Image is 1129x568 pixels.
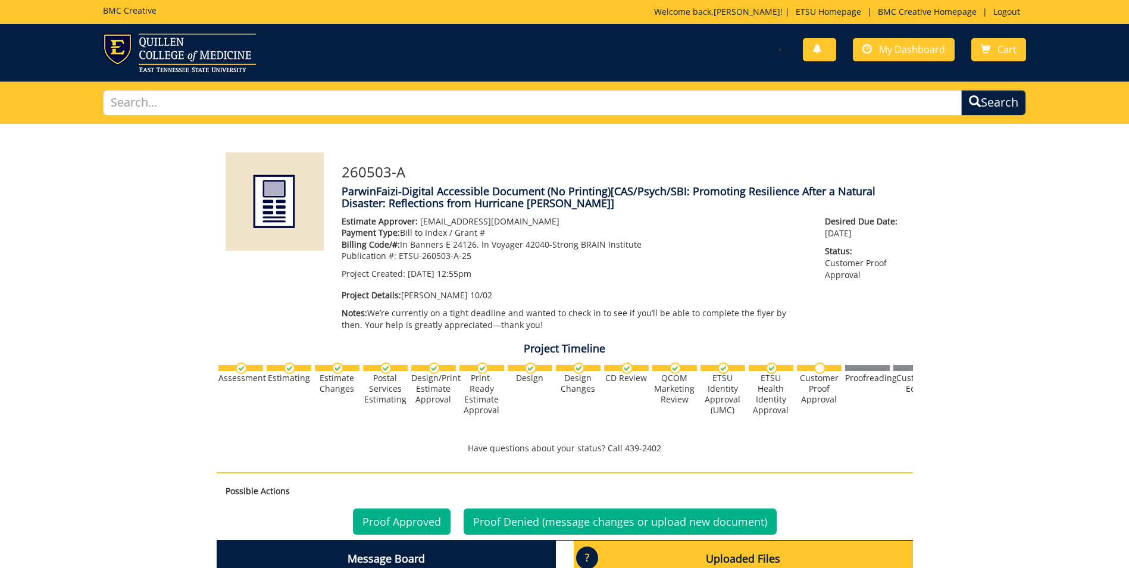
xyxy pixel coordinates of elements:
a: Logout [987,6,1026,17]
img: no [814,363,825,374]
span: Publication #: [342,250,396,261]
div: Design [508,373,552,383]
img: checkmark [332,363,343,374]
p: [EMAIL_ADDRESS][DOMAIN_NAME] [342,216,808,227]
div: ETSU Identity Approval (UMC) [700,373,745,416]
strong: Possible Actions [226,485,290,497]
span: Payment Type: [342,227,400,238]
input: Search... [103,90,962,116]
h3: 260503-A [342,164,904,180]
div: Design/Print Estimate Approval [411,373,456,405]
img: checkmark [766,363,777,374]
div: Design Changes [556,373,601,394]
span: [CAS/Psych/SBI: Promoting Resilience After a Natural Disaster: Reflections from Hurricane [PERSON... [342,184,875,210]
a: My Dashboard [853,38,955,61]
a: BMC Creative Homepage [872,6,983,17]
img: checkmark [525,363,536,374]
span: Project Details: [342,289,401,301]
div: Estimating [267,373,311,383]
img: checkmark [477,363,488,374]
span: Desired Due Date: [825,216,903,227]
a: Proof Approved [353,508,451,535]
div: ETSU Health Identity Approval [749,373,793,416]
p: [PERSON_NAME] 10/02 [342,289,808,301]
button: Search [961,90,1026,116]
div: Proofreading [845,373,890,383]
a: Proof Denied (message changes or upload new document) [464,508,777,535]
img: checkmark [284,363,295,374]
div: CD Review [604,373,649,383]
div: Customer Edits [893,373,938,394]
p: [DATE] [825,216,903,239]
span: My Dashboard [879,43,945,56]
p: Have questions about your status? Call 439-2402 [217,442,913,454]
img: checkmark [621,363,633,374]
div: Postal Services Estimating [363,373,408,405]
p: Welcome back, ! | | | [654,6,1026,18]
div: Print-Ready Estimate Approval [459,373,504,416]
span: Project Created: [342,268,405,279]
div: Customer Proof Approval [797,373,842,405]
h5: BMC Creative [103,6,157,15]
span: Billing Code/#: [342,239,400,250]
h4: ParwinFaizi-Digital Accessible Document (No Printing) [342,186,904,210]
img: checkmark [573,363,584,374]
a: Cart [971,38,1026,61]
img: checkmark [236,363,247,374]
span: Notes: [342,307,367,319]
p: We’re currently on a tight deadline and wanted to check in to see if you’ll be able to complete t... [342,307,808,331]
span: Status: [825,245,903,257]
a: [PERSON_NAME] [714,6,780,17]
img: ETSU logo [103,33,256,72]
div: QCOM Marketing Review [652,373,697,405]
p: In Banners E 24126. In Voyager 42040-Strong BRAIN Institute [342,239,808,251]
span: Estimate Approver: [342,216,418,227]
span: ETSU-260503-A-25 [399,250,471,261]
div: Estimate Changes [315,373,359,394]
img: checkmark [718,363,729,374]
img: checkmark [670,363,681,374]
img: checkmark [380,363,392,374]
a: ETSU Homepage [790,6,867,17]
h4: Project Timeline [217,343,913,355]
span: Cart [997,43,1017,56]
p: Customer Proof Approval [825,245,903,281]
div: Assessment [218,373,263,383]
p: Bill to Index / Grant # [342,227,808,239]
span: [DATE] 12:55pm [408,268,471,279]
img: Product featured image [226,152,324,251]
img: checkmark [429,363,440,374]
